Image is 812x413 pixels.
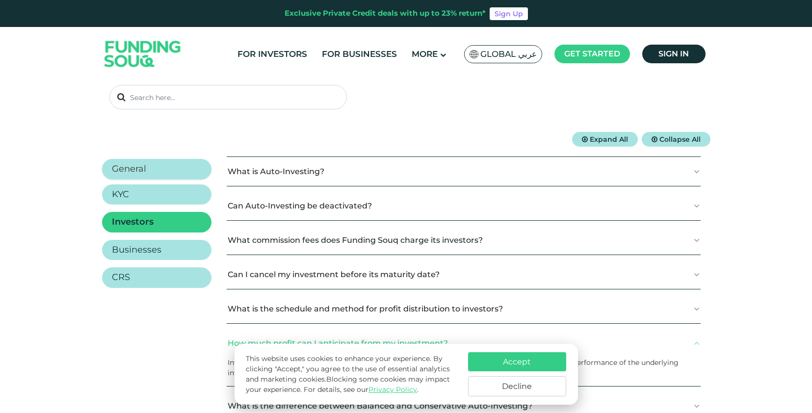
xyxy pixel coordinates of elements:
[227,157,700,186] button: What is Auto-Investing?
[304,385,419,394] span: For details, see our .
[102,212,211,232] a: Investors
[468,376,566,396] button: Decline
[227,260,700,289] button: Can I cancel my investment before its maturity date?
[102,240,211,260] a: Businesses
[112,217,154,228] h2: Investors
[235,46,310,62] a: For Investors
[228,358,679,377] span: Investors can expect to receive up to 15% per annum on their investments. This rate is subject to...
[480,49,537,60] span: Global عربي
[227,226,700,255] button: What commission fees does Funding Souq charge its investors?
[564,49,620,58] span: Get started
[95,29,191,79] img: Logo
[319,46,399,62] a: For Businesses
[102,184,211,205] a: KYC
[572,132,638,147] button: Expand All
[285,8,486,19] div: Exclusive Private Credit deals with up to 23% return*
[468,352,566,371] button: Accept
[412,49,438,59] span: More
[590,135,628,144] span: Expand All
[246,354,458,395] p: This website uses cookies to enhance your experience. By clicking "Accept," you agree to the use ...
[227,191,700,220] button: Can Auto-Investing be deactivated?
[102,267,211,288] a: CRS
[112,272,130,283] h2: CRS
[368,385,417,394] a: Privacy Policy
[112,189,129,200] h2: KYC
[109,85,347,109] input: Search here...
[112,164,146,175] h2: General
[642,132,710,147] button: Collapse All
[246,375,450,394] span: Blocking some cookies may impact your experience.
[659,135,701,144] span: Collapse All
[490,7,528,20] a: Sign Up
[470,50,478,58] img: SA Flag
[658,49,689,58] span: Sign in
[112,245,161,256] h2: Businesses
[227,294,700,323] button: What is the schedule and method for profit distribution to investors?
[102,159,211,180] a: General
[227,329,700,358] button: How much profit can I anticipate from my investment?
[642,45,706,63] a: Sign in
